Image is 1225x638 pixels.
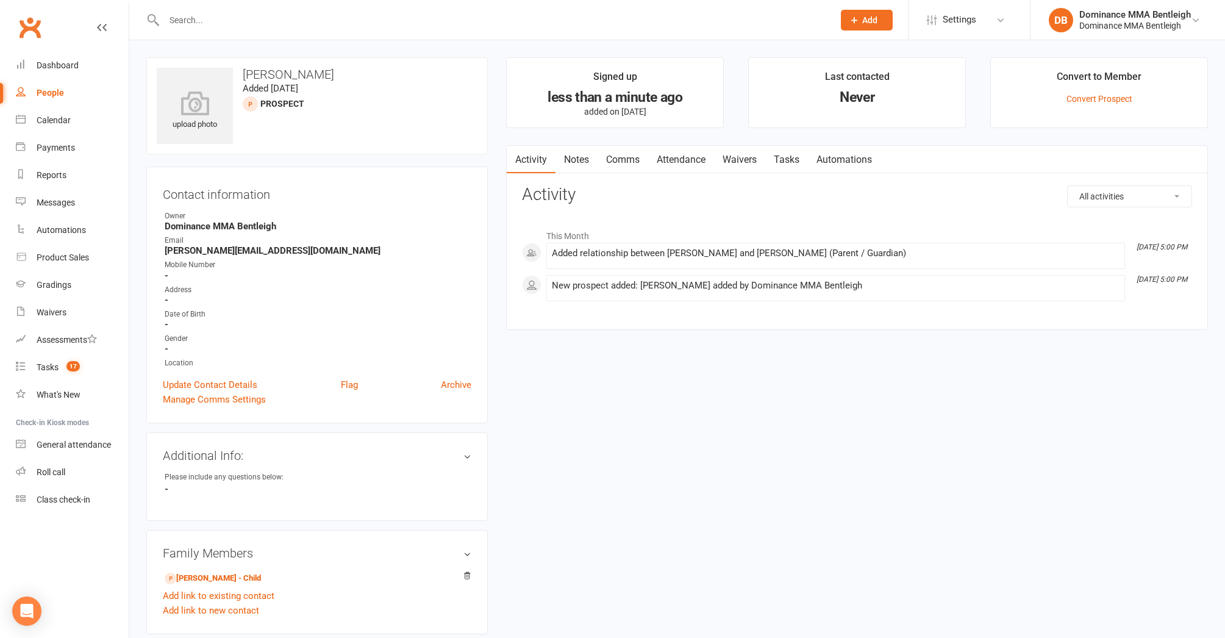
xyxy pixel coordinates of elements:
div: Reports [37,170,66,180]
div: Product Sales [37,253,89,262]
a: Automations [16,217,129,244]
strong: - [165,295,471,306]
div: Class check-in [37,495,90,504]
a: Messages [16,189,129,217]
a: Activity [507,146,555,174]
div: Automations [37,225,86,235]
div: Gender [165,333,471,345]
a: Add link to existing contact [163,589,274,603]
a: Clubworx [15,12,45,43]
a: General attendance kiosk mode [16,431,129,459]
div: People [37,88,64,98]
a: Product Sales [16,244,129,271]
span: Add [862,15,877,25]
div: Waivers [37,307,66,317]
div: Mobile Number [165,259,471,271]
div: Address [165,284,471,296]
div: Dominance MMA Bentleigh [1079,9,1191,20]
span: Settings [943,6,976,34]
div: Please include any questions below: [165,471,284,483]
div: Never [760,91,954,104]
a: Automations [808,146,880,174]
a: [PERSON_NAME] - Child [165,572,261,585]
strong: - [165,484,471,495]
h3: [PERSON_NAME] [157,68,477,81]
strong: - [165,270,471,281]
time: Added [DATE] [243,83,298,94]
div: Email [165,235,471,246]
a: Class kiosk mode [16,486,129,514]
strong: Dominance MMA Bentleigh [165,221,471,232]
h3: Activity [522,185,1192,204]
a: Flag [341,378,358,392]
strong: [PERSON_NAME][EMAIL_ADDRESS][DOMAIN_NAME] [165,245,471,256]
a: Waivers [714,146,765,174]
i: [DATE] 5:00 PM [1137,275,1187,284]
div: Payments [37,143,75,152]
a: People [16,79,129,107]
a: Manage Comms Settings [163,392,266,407]
a: Waivers [16,299,129,326]
div: New prospect added: [PERSON_NAME] added by Dominance MMA Bentleigh [552,281,1120,291]
a: Payments [16,134,129,162]
a: Convert Prospect [1066,94,1132,104]
div: Added relationship between [PERSON_NAME] and [PERSON_NAME] (Parent / Guardian) [552,248,1120,259]
a: Archive [441,378,471,392]
strong: - [165,343,471,354]
h3: Additional Info: [163,449,471,462]
a: What's New [16,381,129,409]
div: Gradings [37,280,71,290]
div: Convert to Member [1057,69,1141,91]
a: Comms [598,146,648,174]
div: Messages [37,198,75,207]
li: This Month [522,223,1192,243]
div: What's New [37,390,80,400]
a: Tasks [765,146,808,174]
div: Assessments [37,335,97,345]
a: Attendance [648,146,714,174]
a: Gradings [16,271,129,299]
div: DB [1049,8,1073,32]
span: 17 [66,361,80,371]
div: Signed up [593,69,637,91]
div: Owner [165,210,471,222]
a: Tasks 17 [16,354,129,381]
a: Update Contact Details [163,378,257,392]
h3: Family Members [163,547,471,560]
div: Dashboard [37,60,79,70]
a: Dashboard [16,52,129,79]
h3: Contact information [163,183,471,201]
strong: - [165,319,471,330]
a: Notes [555,146,598,174]
div: Open Intercom Messenger [12,597,41,626]
div: Roll call [37,467,65,477]
a: Roll call [16,459,129,486]
snap: prospect [260,99,304,109]
div: Tasks [37,362,59,372]
a: Calendar [16,107,129,134]
div: General attendance [37,440,111,450]
p: added on [DATE] [518,107,712,116]
a: Add link to new contact [163,603,259,618]
div: Date of Birth [165,309,471,320]
div: Location [165,357,471,369]
div: upload photo [157,91,233,131]
a: Reports [16,162,129,189]
a: Assessments [16,326,129,354]
div: less than a minute ago [518,91,712,104]
button: Add [841,10,893,30]
div: Last contacted [825,69,890,91]
input: Search... [160,12,825,29]
i: [DATE] 5:00 PM [1137,243,1187,251]
div: Dominance MMA Bentleigh [1079,20,1191,31]
div: Calendar [37,115,71,125]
